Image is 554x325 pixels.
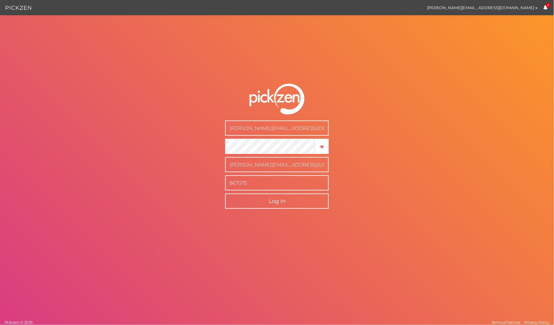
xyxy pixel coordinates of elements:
a: Terms of Service [490,320,522,325]
input: Account username [225,157,329,173]
button: Log in [225,194,329,209]
input: MFA code [225,176,329,191]
img: Pickzen logo [5,4,31,12]
span: [PERSON_NAME][EMAIL_ADDRESS][DOMAIN_NAME] [428,5,534,10]
span: Privacy Policy [524,320,549,325]
a: Pickzen © 2025 [3,320,34,325]
button: [PERSON_NAME][EMAIL_ADDRESS][DOMAIN_NAME] [422,2,544,13]
input: Username [225,121,329,136]
span: Log in [268,198,286,205]
img: pz-logo-white.png [250,84,304,115]
span: 6 [546,3,551,8]
img: 645035170bfe6d69f682a5d94dc53a6d [411,2,422,13]
span: Terms of Service [492,320,521,325]
a: Privacy Policy [523,320,551,325]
